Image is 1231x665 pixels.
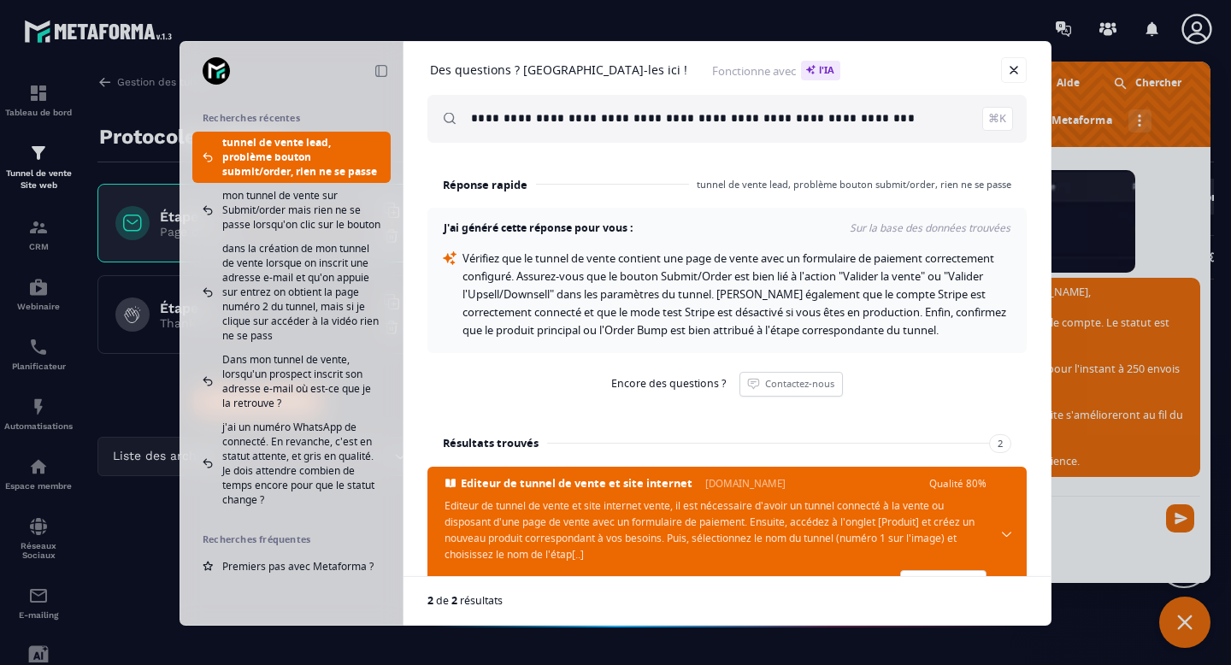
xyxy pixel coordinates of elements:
[443,221,633,235] h4: J'ai généré cette réponse pour vous :
[633,221,1011,235] span: Sur la base des données trouvées
[611,377,726,391] span: Encore des questions ?
[1001,57,1027,83] a: Fermer
[443,175,527,194] h3: Réponse rapide
[222,241,380,343] span: dans la création de mon tunnel de vente lorsque on inscrit une adresse e-mail et qu'on appuie sur...
[222,135,380,179] span: tunnel de vente lead, problème bouton submit/order, rien ne se passe
[222,420,380,507] span: j'ai un numéro WhatsApp de connecté. En revanche, c'est en statut attente, et gris en qualité. Je...
[689,178,1011,191] span: tunnel de vente lead, problème bouton submit/order, rien ne se passe
[712,61,840,80] span: Fonctionne avec
[222,188,380,232] span: mon tunnel de vente sur Submit/order mais rien ne se passe lorsqu'on clic sur le bouton
[451,593,457,608] span: 2
[705,476,786,491] span: [DOMAIN_NAME]
[462,250,1009,338] span: Vérifiez que le tunnel de vente contient une page de vente avec un formulaire de paiement correct...
[443,434,539,453] h3: Résultats trouvés
[427,593,433,608] span: 2
[203,112,380,124] h2: Recherches récentes
[222,352,380,410] span: Dans mon tunnel de vente, lorsqu'un prospect inscrit son adresse e-mail où est-ce que je la retro...
[739,372,843,397] a: Contactez-nous
[430,62,687,78] h1: Des questions ? [GEOGRAPHIC_DATA]-les ici !
[801,61,840,80] span: l'IA
[900,570,987,594] a: Voir l'article
[989,434,1011,453] span: 2
[427,594,1020,607] div: de résultats
[461,476,692,491] span: Editeur de tunnel de vente et site internet
[203,533,380,545] h2: Recherches fréquentes
[929,477,987,490] span: Qualité 80%
[369,59,393,83] a: Réduire
[445,497,987,562] span: Editeur de tunnel de vente et site internet vente, il est nécessaire d'avoir un tunnel connecté à...
[222,559,374,574] span: Premiers pas avec Metaforma ?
